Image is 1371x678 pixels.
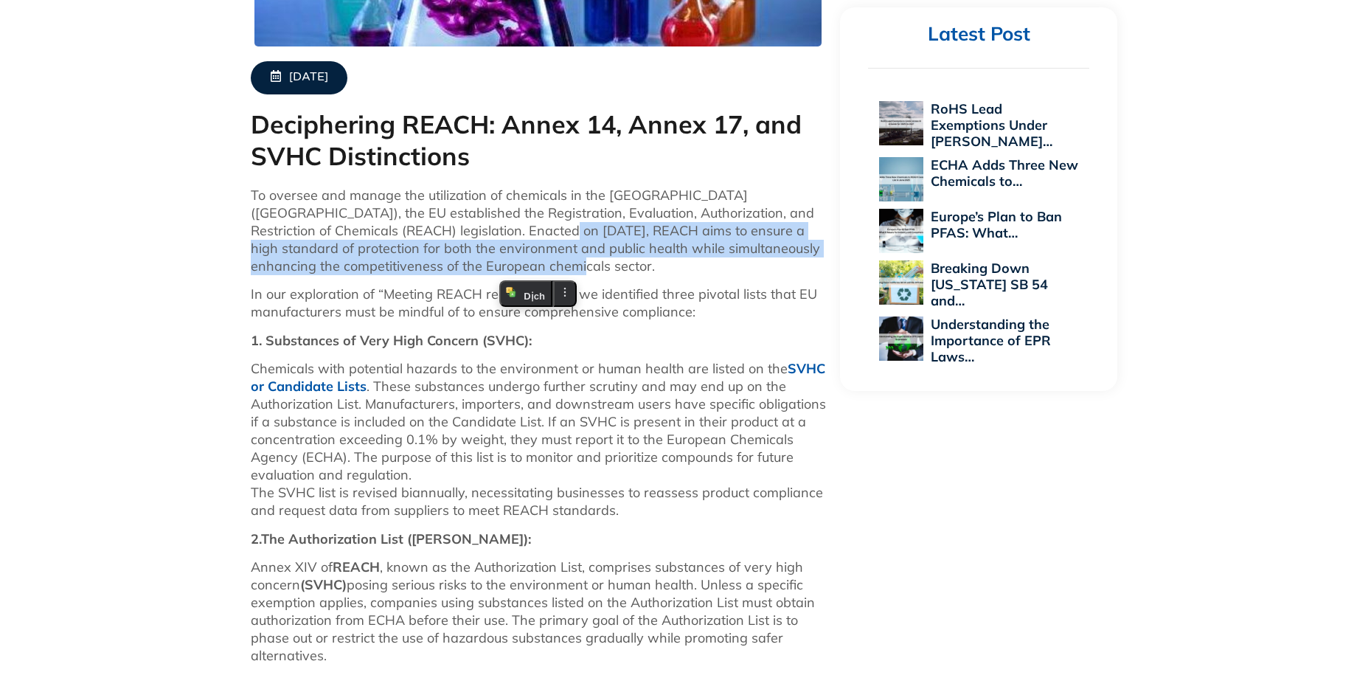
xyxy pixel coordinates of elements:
[879,101,923,145] img: RoHS Lead Exemptions Under Annex III A Guide for 2025 to 2027
[300,576,347,593] strong: (SVHC)
[931,156,1078,190] a: ECHA Adds Three New Chemicals to…
[333,558,380,575] strong: REACH
[868,22,1089,46] h2: Latest Post
[289,70,328,86] span: [DATE]
[879,260,923,305] img: Breaking Down California SB 54 and the EPR Mandate
[879,157,923,201] img: ECHA Adds Three New Chemicals to REACH Candidate List in June 2025
[931,316,1051,365] a: Understanding the Importance of EPR Laws…
[251,109,826,172] h1: Deciphering REACH: Annex 14, Annex 17, and SVHC Distinctions
[931,260,1048,309] a: Breaking Down [US_STATE] SB 54 and…
[251,332,532,349] strong: 1. Substances of Very High Concern (SVHC):
[251,360,825,395] a: SVHC or Candidate Lists
[251,558,826,665] p: Annex XIV of , known as the Authorization List, comprises substances of very high concern posing ...
[251,530,531,547] strong: 2.The Authorization List ([PERSON_NAME]):
[251,187,826,275] p: To oversee and manage the utilization of chemicals in the [GEOGRAPHIC_DATA] ([GEOGRAPHIC_DATA]), ...
[931,208,1062,241] a: Europe’s Plan to Ban PFAS: What…
[251,61,347,94] a: [DATE]
[931,100,1052,150] a: RoHS Lead Exemptions Under [PERSON_NAME]…
[879,209,923,253] img: Europe’s Plan to Ban PFAS: What It Means for Industry and Consumers
[251,286,826,321] p: In our exploration of “Meeting REACH requirements,” we identified three pivotal lists that EU man...
[251,360,826,519] p: Chemicals with potential hazards to the environment or human health are listed on the . These sub...
[879,316,923,361] img: Understanding the Importance of EPR Laws for Businesses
